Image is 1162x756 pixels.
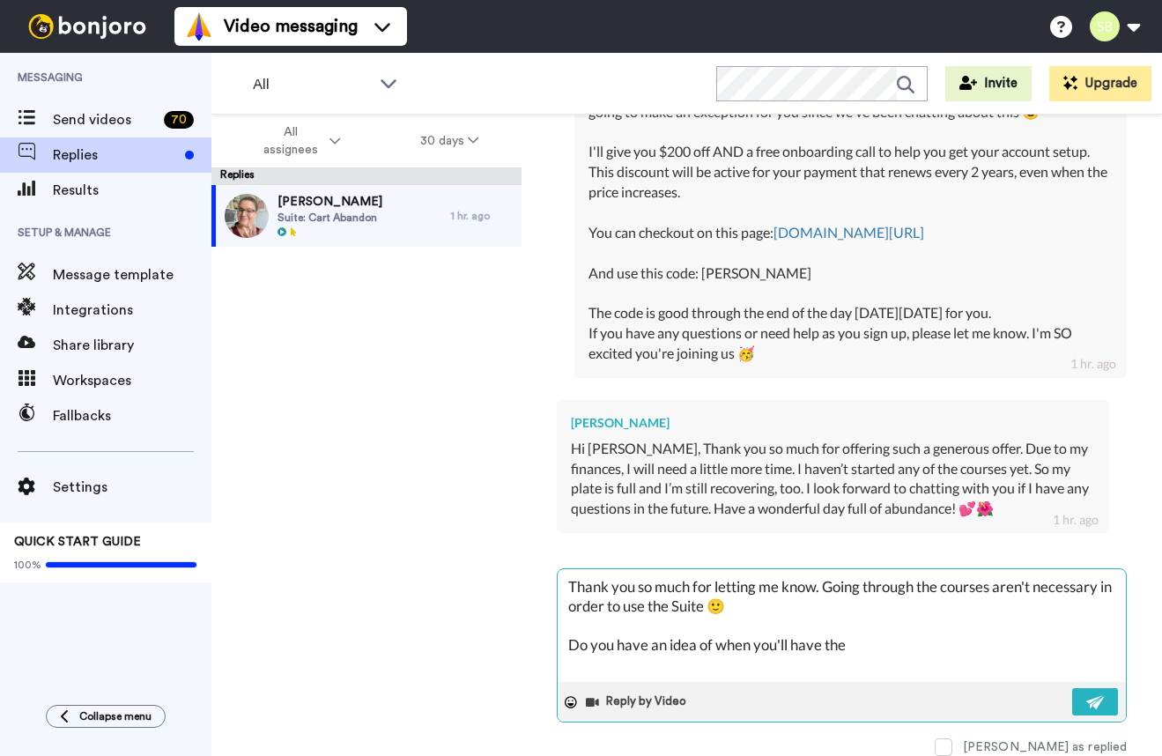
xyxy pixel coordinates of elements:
div: 1 hr. ago [451,209,513,223]
button: All assignees [215,116,381,166]
div: 70 [164,111,194,129]
a: [DOMAIN_NAME][URL] [773,224,924,241]
img: bj-logo-header-white.svg [21,14,153,39]
span: All assignees [255,123,326,159]
span: Workspaces [53,370,211,391]
button: Upgrade [1049,66,1151,101]
span: All [253,74,371,95]
span: Video messaging [224,14,358,39]
div: Hi [PERSON_NAME], Thank you so much for offering such a generous offer. Due to my finances, I wil... [571,439,1095,519]
span: Message template [53,264,211,285]
span: QUICK START GUIDE [14,536,141,548]
div: [PERSON_NAME] as replied [963,738,1127,756]
span: Collapse menu [79,709,152,723]
div: If you have any questions or need help as you sign up, please let me know. I'm SO excited you're ... [588,323,1113,364]
button: Collapse menu [46,705,166,728]
div: 1 hr. ago [1053,511,1099,529]
div: 1 hr. ago [1070,355,1116,373]
button: Reply by Video [584,689,692,715]
span: Replies [53,145,178,166]
span: 100% [14,558,41,572]
a: [PERSON_NAME]Suite: Cart Abandon1 hr. ago [211,185,522,247]
img: 13a3cfcd-3226-4d4f-8c48-ad645e61ef73-thumb.jpg [225,194,269,238]
span: Fallbacks [53,405,211,426]
img: vm-color.svg [185,12,213,41]
span: [PERSON_NAME] [278,193,382,211]
span: Suite: Cart Abandon [278,211,382,225]
button: 30 days [381,125,519,157]
div: [PERSON_NAME] [571,414,1095,432]
span: Integrations [53,300,211,321]
img: send-white.svg [1086,695,1106,709]
textarea: Thank you so much for letting me know. Going through the courses aren't necessary in order to use... [558,569,1126,682]
button: Invite [945,66,1032,101]
span: Settings [53,477,211,498]
span: Send videos [53,109,157,130]
div: Replies [211,167,522,185]
span: Share library [53,335,211,356]
span: Results [53,180,211,201]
